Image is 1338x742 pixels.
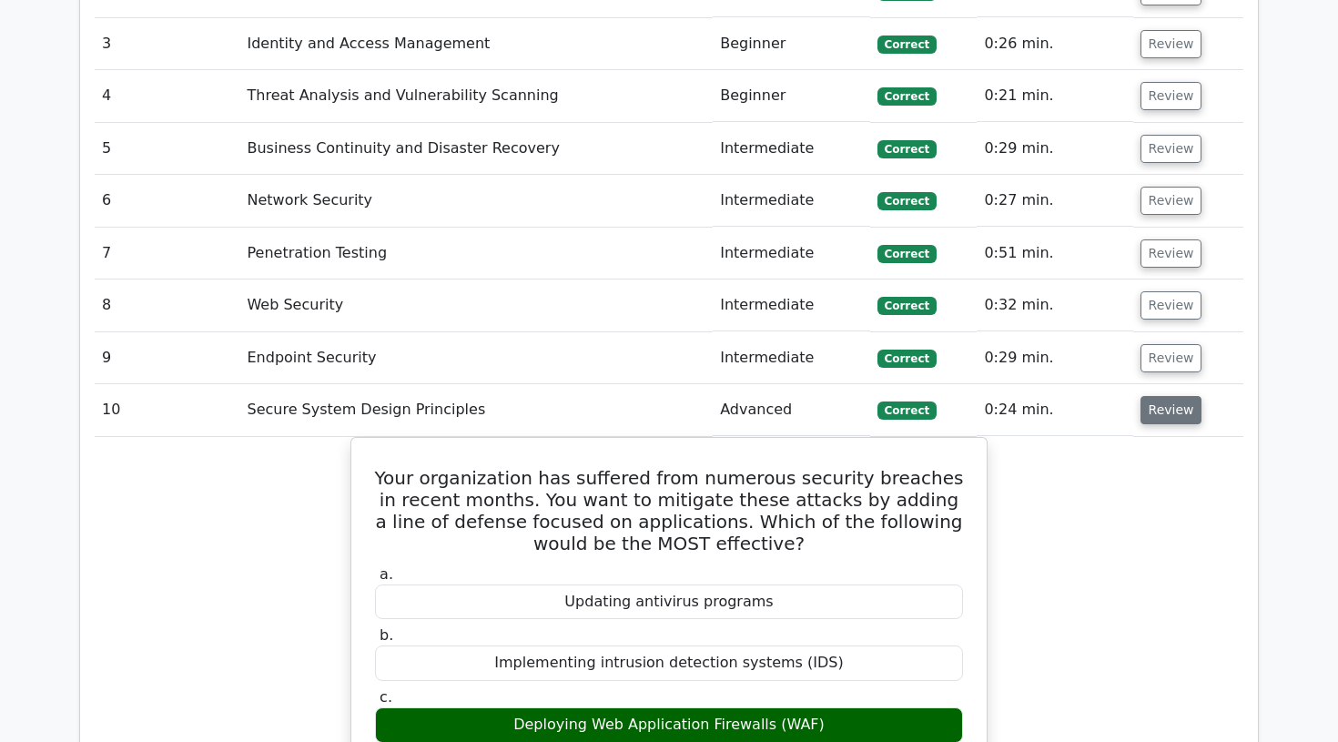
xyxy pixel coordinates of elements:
[877,297,937,315] span: Correct
[1140,396,1202,424] button: Review
[239,175,713,227] td: Network Security
[1140,135,1202,163] button: Review
[877,140,937,158] span: Correct
[239,70,713,122] td: Threat Analysis and Vulnerability Scanning
[713,175,869,227] td: Intermediate
[239,280,713,331] td: Web Security
[1140,239,1202,268] button: Review
[380,565,393,583] span: a.
[239,228,713,280] td: Penetration Testing
[977,123,1132,175] td: 0:29 min.
[977,70,1132,122] td: 0:21 min.
[1140,291,1202,320] button: Review
[239,123,713,175] td: Business Continuity and Disaster Recovery
[239,384,713,436] td: Secure System Design Principles
[95,280,239,331] td: 8
[977,175,1132,227] td: 0:27 min.
[877,245,937,263] span: Correct
[977,280,1132,331] td: 0:32 min.
[95,18,239,70] td: 3
[95,332,239,384] td: 9
[95,123,239,175] td: 5
[1140,30,1202,58] button: Review
[713,228,869,280] td: Intermediate
[713,18,869,70] td: Beginner
[95,70,239,122] td: 4
[1140,344,1202,372] button: Review
[977,228,1132,280] td: 0:51 min.
[1140,82,1202,110] button: Review
[877,36,937,54] span: Correct
[877,401,937,420] span: Correct
[713,332,869,384] td: Intermediate
[95,228,239,280] td: 7
[95,175,239,227] td: 6
[713,123,869,175] td: Intermediate
[375,584,963,620] div: Updating antivirus programs
[877,192,937,210] span: Correct
[977,18,1132,70] td: 0:26 min.
[713,280,869,331] td: Intermediate
[713,384,869,436] td: Advanced
[977,384,1132,436] td: 0:24 min.
[239,18,713,70] td: Identity and Access Management
[877,87,937,106] span: Correct
[95,384,239,436] td: 10
[373,467,965,554] h5: Your organization has suffered from numerous security breaches in recent months. You want to miti...
[375,645,963,681] div: Implementing intrusion detection systems (IDS)
[1140,187,1202,215] button: Review
[713,70,869,122] td: Beginner
[380,688,392,706] span: c.
[877,350,937,368] span: Correct
[380,626,393,644] span: b.
[239,332,713,384] td: Endpoint Security
[977,332,1132,384] td: 0:29 min.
